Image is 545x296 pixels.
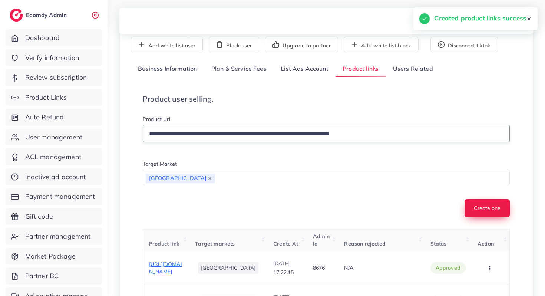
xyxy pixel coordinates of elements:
[6,148,102,165] a: ACL management
[6,188,102,205] a: Payment management
[10,9,23,22] img: logo
[25,132,82,142] span: User management
[25,212,53,221] span: Gift code
[436,264,460,272] span: approved
[143,115,170,123] label: Product Url
[25,231,91,241] span: Partner management
[6,228,102,245] a: Partner management
[25,172,86,182] span: Inactive ad account
[273,240,298,247] span: Create At
[25,112,64,122] span: Auto Refund
[25,93,67,102] span: Product Links
[6,248,102,265] a: Market Package
[344,240,385,247] span: Reason rejected
[478,240,494,247] span: Action
[6,168,102,185] a: Inactive ad account
[6,208,102,225] a: Gift code
[336,61,386,77] a: Product links
[344,264,353,271] span: N/A
[26,11,69,19] h2: Ecomdy Admin
[143,160,177,168] label: Target Market
[208,177,212,180] button: Deselect Argentina
[430,240,447,247] span: Status
[131,37,203,52] button: Add white list user
[143,170,510,185] div: Search for option
[25,152,81,162] span: ACL management
[6,109,102,126] a: Auto Refund
[25,73,87,82] span: Review subscription
[10,9,69,22] a: logoEcomdy Admin
[386,61,440,77] a: Users Related
[313,263,325,272] p: 8676
[204,61,274,77] a: Plan & Service Fees
[274,61,336,77] a: List Ads Account
[6,69,102,86] a: Review subscription
[25,251,76,261] span: Market Package
[25,192,95,201] span: Payment management
[344,37,419,52] button: Add white list block
[6,129,102,146] a: User management
[313,233,330,247] span: Admin Id
[6,29,102,46] a: Dashboard
[265,37,338,52] button: Upgrade to partner
[149,240,179,247] span: Product link
[149,261,182,275] span: [URL][DOMAIN_NAME]
[6,267,102,285] a: Partner BC
[131,61,204,77] a: Business Information
[273,259,301,277] p: [DATE] 17:22:15
[143,95,510,103] h4: Product user selling.
[6,89,102,106] a: Product Links
[25,33,60,43] span: Dashboard
[209,37,259,52] button: Block user
[25,271,59,281] span: Partner BC
[430,37,498,52] button: Disconnect tiktok
[216,172,500,184] input: Search for option
[465,199,510,217] button: Create one
[195,240,235,247] span: Target markets
[198,262,258,274] li: [GEOGRAPHIC_DATA]
[6,49,102,66] a: Verify information
[434,13,526,23] h5: Created product links success
[146,174,215,183] span: [GEOGRAPHIC_DATA]
[25,53,79,63] span: Verify information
